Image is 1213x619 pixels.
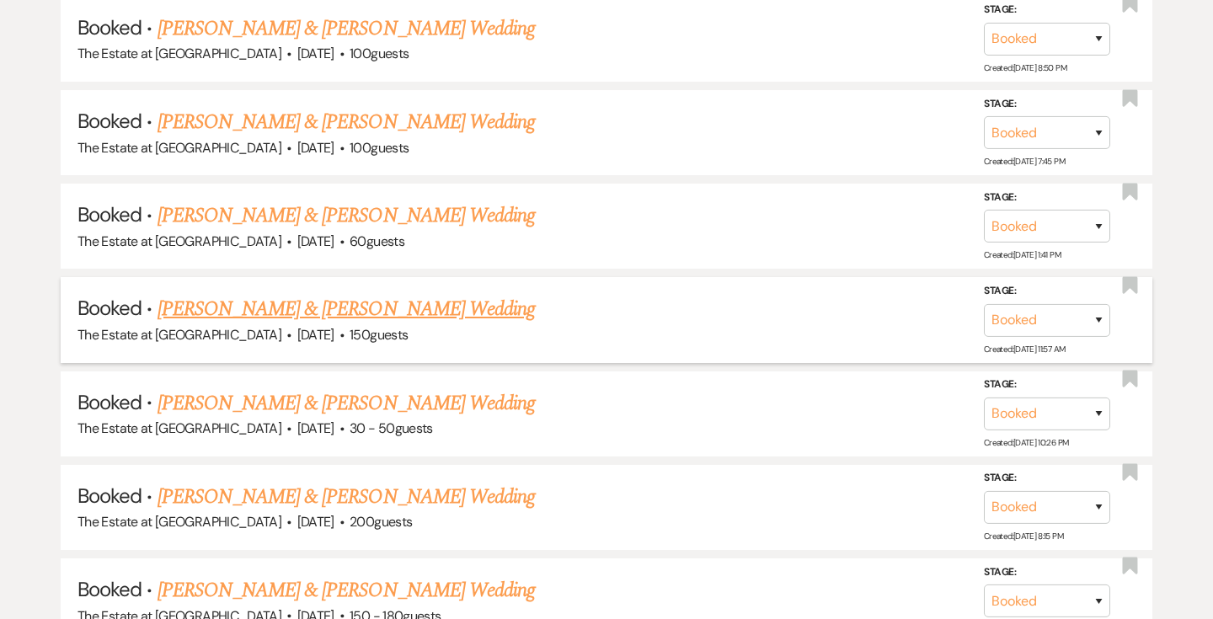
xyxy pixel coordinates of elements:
a: [PERSON_NAME] & [PERSON_NAME] Wedding [158,107,535,137]
span: 30 - 50 guests [350,419,433,437]
span: 60 guests [350,232,404,250]
label: Stage: [984,376,1110,394]
span: Created: [DATE] 8:50 PM [984,62,1066,73]
label: Stage: [984,94,1110,113]
a: [PERSON_NAME] & [PERSON_NAME] Wedding [158,575,535,606]
label: Stage: [984,563,1110,581]
a: [PERSON_NAME] & [PERSON_NAME] Wedding [158,482,535,512]
span: [DATE] [297,45,334,62]
span: 200 guests [350,513,412,531]
label: Stage: [984,282,1110,301]
span: Created: [DATE] 1:41 PM [984,249,1061,260]
span: 100 guests [350,45,409,62]
span: Created: [DATE] 8:15 PM [984,531,1063,542]
span: The Estate at [GEOGRAPHIC_DATA] [77,232,281,250]
span: The Estate at [GEOGRAPHIC_DATA] [77,139,281,157]
span: [DATE] [297,419,334,437]
label: Stage: [984,1,1110,19]
span: Booked [77,14,142,40]
span: [DATE] [297,232,334,250]
span: Created: [DATE] 10:26 PM [984,437,1068,448]
span: [DATE] [297,326,334,344]
span: [DATE] [297,139,334,157]
span: Created: [DATE] 11:57 AM [984,343,1065,354]
span: [DATE] [297,513,334,531]
span: Booked [77,576,142,602]
span: 150 guests [350,326,408,344]
label: Stage: [984,469,1110,488]
a: [PERSON_NAME] & [PERSON_NAME] Wedding [158,13,535,44]
span: The Estate at [GEOGRAPHIC_DATA] [77,513,281,531]
a: [PERSON_NAME] & [PERSON_NAME] Wedding [158,388,535,419]
a: [PERSON_NAME] & [PERSON_NAME] Wedding [158,294,535,324]
label: Stage: [984,189,1110,207]
span: The Estate at [GEOGRAPHIC_DATA] [77,45,281,62]
a: [PERSON_NAME] & [PERSON_NAME] Wedding [158,200,535,231]
span: The Estate at [GEOGRAPHIC_DATA] [77,326,281,344]
span: The Estate at [GEOGRAPHIC_DATA] [77,419,281,437]
span: Created: [DATE] 7:45 PM [984,156,1065,167]
span: Booked [77,108,142,134]
span: Booked [77,483,142,509]
span: 100 guests [350,139,409,157]
span: Booked [77,389,142,415]
span: Booked [77,201,142,227]
span: Booked [77,295,142,321]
